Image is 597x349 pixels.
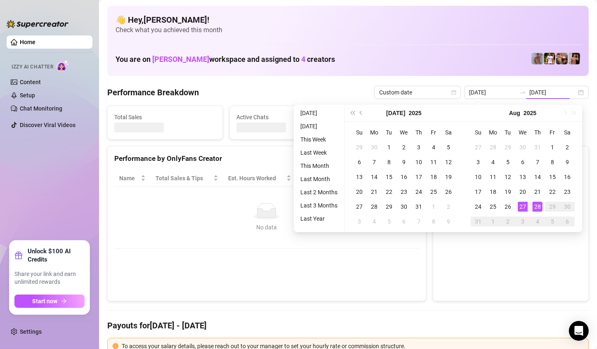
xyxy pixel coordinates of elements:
img: Hector [544,53,555,64]
img: AI Chatter [57,60,69,72]
a: Home [20,39,35,45]
span: Share your link and earn unlimited rewards [14,270,85,286]
img: Zach [569,53,580,64]
div: Est. Hours Worked [228,174,285,183]
div: Open Intercom Messenger [569,321,589,341]
span: Check what you achieved this month [116,26,580,35]
span: exclamation-circle [113,343,118,349]
img: Osvaldo [556,53,568,64]
h4: Performance Breakdown [107,87,199,98]
span: Custom date [379,86,456,99]
span: Sales / Hour [301,174,340,183]
div: Sales by OnlyFans Creator [440,153,582,164]
span: gift [14,251,23,259]
span: Chat Conversion [356,174,407,183]
a: Discover Viral Videos [20,122,76,128]
strong: Unlock $100 AI Credits [28,247,85,264]
span: Izzy AI Chatter [12,63,53,71]
span: swap-right [519,89,526,96]
span: [PERSON_NAME] [152,55,209,64]
h4: 👋 Hey, [PERSON_NAME] ! [116,14,580,26]
img: Joey [531,53,543,64]
span: Name [119,174,139,183]
a: Content [20,79,41,85]
a: Setup [20,92,35,99]
span: Start now [33,298,58,304]
th: Total Sales & Tips [151,170,223,186]
span: to [519,89,526,96]
span: Total Sales & Tips [156,174,212,183]
span: Messages Sent [359,113,460,122]
img: logo-BBDzfeDw.svg [7,20,68,28]
div: No data [123,223,411,232]
th: Name [114,170,151,186]
div: Performance by OnlyFans Creator [114,153,419,164]
a: Chat Monitoring [20,105,62,112]
th: Chat Conversion [351,170,419,186]
h4: Payouts for [DATE] - [DATE] [107,320,589,331]
th: Sales / Hour [296,170,352,186]
h1: You are on workspace and assigned to creators [116,55,335,64]
a: Settings [20,328,42,335]
span: calendar [451,90,456,95]
span: Active Chats [236,113,338,122]
button: Start nowarrow-right [14,295,85,308]
input: End date [529,88,576,97]
span: arrow-right [61,298,67,304]
span: 4 [301,55,305,64]
input: Start date [469,88,516,97]
span: Total Sales [114,113,216,122]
